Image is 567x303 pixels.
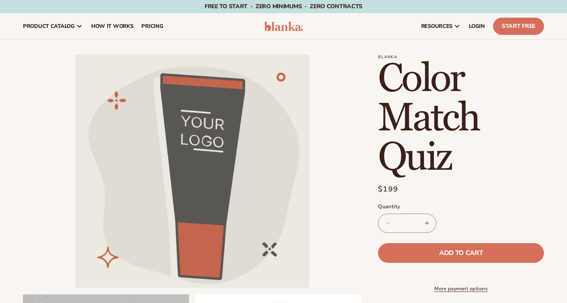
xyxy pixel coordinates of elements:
[23,23,75,30] span: product catalog
[378,59,544,178] h1: Color Match Quiz
[19,13,87,39] a: product catalog
[469,23,485,30] span: LOGIN
[378,203,544,211] label: Quantity
[91,23,134,30] span: How It Works
[421,23,452,30] span: resources
[264,21,303,31] img: logo
[417,13,465,39] a: resources
[465,13,489,39] a: LOGIN
[378,285,544,292] a: More payment options
[378,55,544,59] p: Blanka
[87,13,138,39] a: How It Works
[378,243,544,263] button: Add to cart
[439,250,483,256] span: Add to cart
[137,13,167,39] a: pricing
[378,184,398,195] span: $199
[141,23,163,30] span: pricing
[205,2,362,10] span: Free to start · ZERO minimums · ZERO contracts
[493,18,544,35] a: Start Free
